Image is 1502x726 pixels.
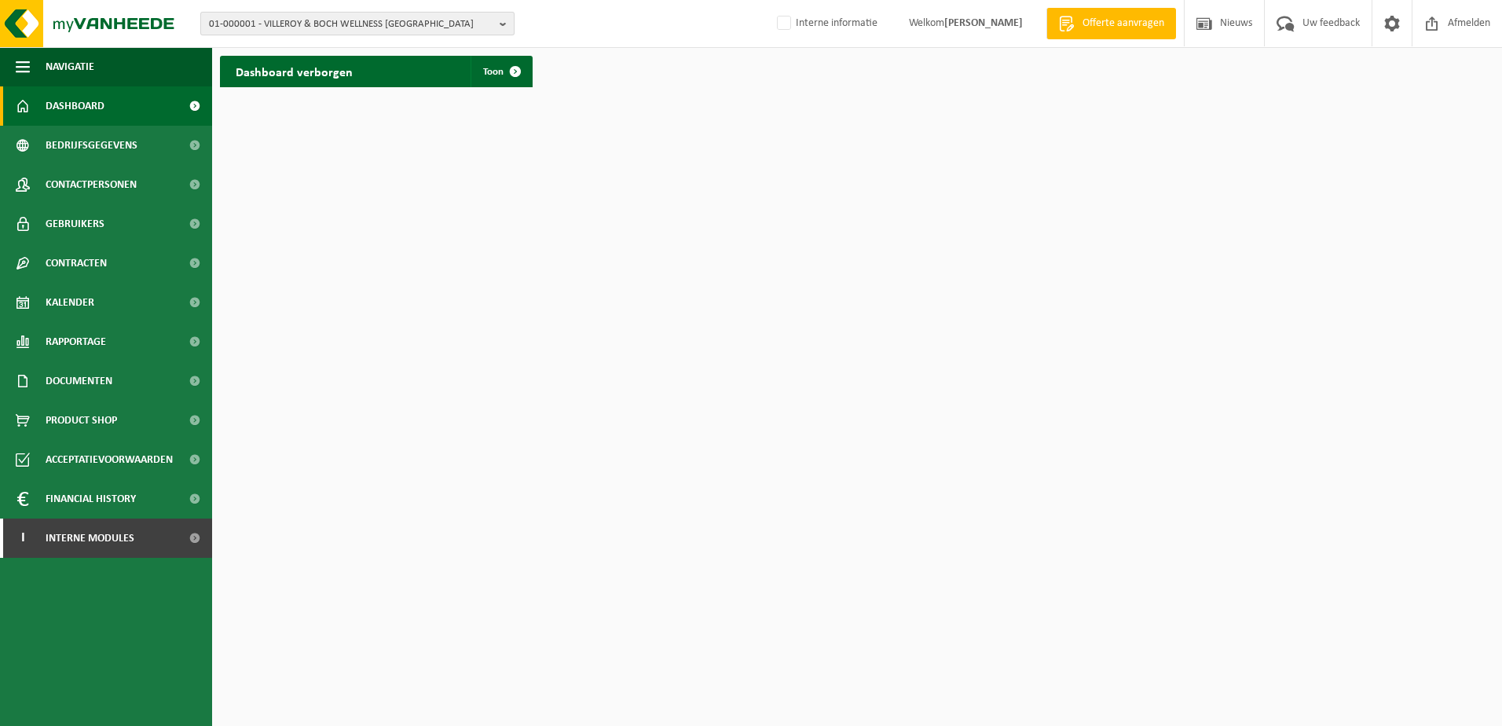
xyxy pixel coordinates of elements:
[774,12,877,35] label: Interne informatie
[46,283,94,322] span: Kalender
[46,440,173,479] span: Acceptatievoorwaarden
[471,56,531,87] a: Toon
[46,244,107,283] span: Contracten
[46,361,112,401] span: Documenten
[209,13,493,36] span: 01-000001 - VILLEROY & BOCH WELLNESS [GEOGRAPHIC_DATA]
[46,165,137,204] span: Contactpersonen
[46,322,106,361] span: Rapportage
[46,126,137,165] span: Bedrijfsgegevens
[46,204,104,244] span: Gebruikers
[46,47,94,86] span: Navigatie
[220,56,368,86] h2: Dashboard verborgen
[46,86,104,126] span: Dashboard
[1079,16,1168,31] span: Offerte aanvragen
[16,519,30,558] span: I
[200,12,515,35] button: 01-000001 - VILLEROY & BOCH WELLNESS [GEOGRAPHIC_DATA]
[46,519,134,558] span: Interne modules
[944,17,1023,29] strong: [PERSON_NAME]
[483,67,504,77] span: Toon
[1046,8,1176,39] a: Offerte aanvragen
[46,401,117,440] span: Product Shop
[46,479,136,519] span: Financial History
